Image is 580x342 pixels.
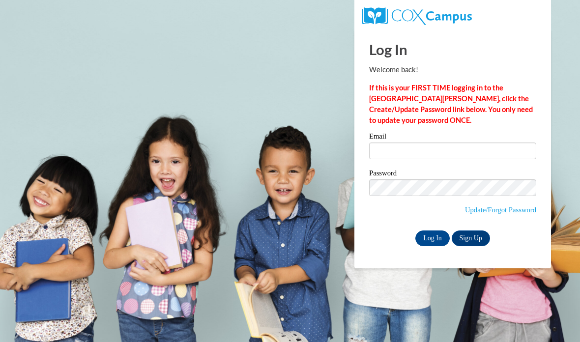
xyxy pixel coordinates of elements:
p: Welcome back! [369,64,536,75]
label: Password [369,170,536,179]
input: Log In [415,230,450,246]
strong: If this is your FIRST TIME logging in to the [GEOGRAPHIC_DATA][PERSON_NAME], click the Create/Upd... [369,84,533,124]
a: Update/Forgot Password [465,206,536,214]
a: Sign Up [452,230,490,246]
img: COX Campus [362,7,472,25]
h1: Log In [369,39,536,59]
label: Email [369,133,536,142]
